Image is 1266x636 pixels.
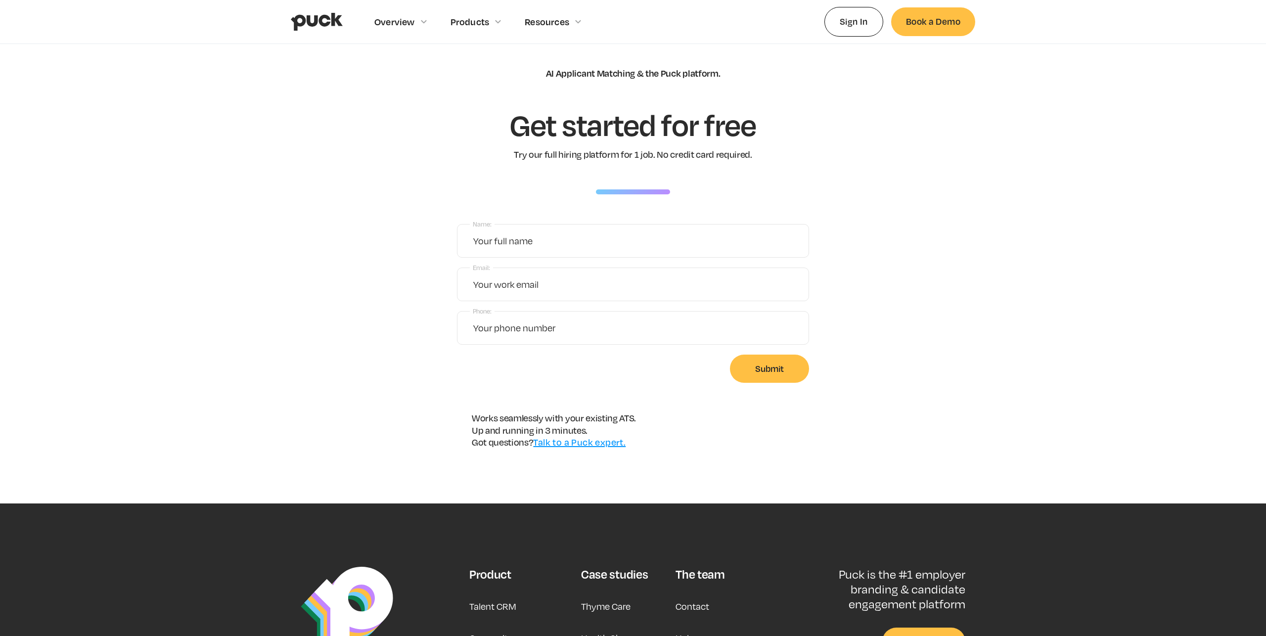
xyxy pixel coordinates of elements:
[676,567,724,582] div: The team
[472,412,636,423] div: Works seamlessly with your existing ATS.
[472,425,636,436] div: Up and running in 3 minutes.
[581,594,631,618] a: Thyme Care
[457,311,809,345] input: Your phone number
[451,16,490,27] div: Products
[374,16,415,27] div: Overview
[457,224,809,383] form: Free trial sign up
[469,594,516,618] a: Talent CRM
[824,7,883,36] a: Sign In
[525,16,569,27] div: Resources
[807,567,965,612] p: Puck is the #1 employer branding & candidate engagement platform
[891,7,975,36] a: Book a Demo
[469,567,511,582] div: Product
[581,567,648,582] div: Case studies
[457,224,809,258] input: Your full name
[470,261,493,274] label: Email:
[510,108,756,141] h1: Get started for free
[514,149,752,160] div: Try our full hiring platform for 1 job. No credit card required.
[470,305,495,318] label: Phone:
[676,594,709,618] a: Contact
[472,437,636,448] div: Got questions?
[457,268,809,301] input: Your work email
[470,218,495,231] label: Name:
[546,68,721,79] div: AI Applicant Matching & the Puck platform.
[533,437,626,448] a: Talk to a Puck expert.
[730,355,809,383] input: Submit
